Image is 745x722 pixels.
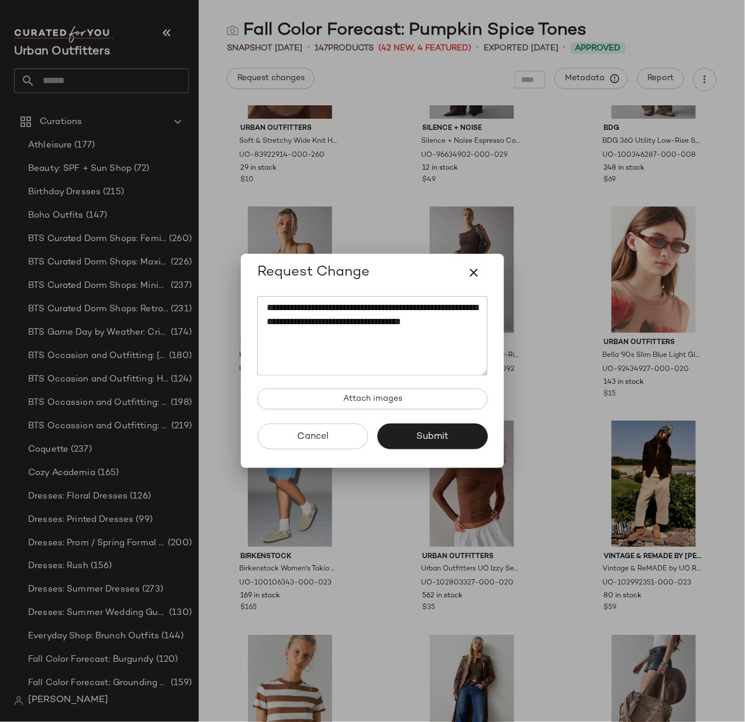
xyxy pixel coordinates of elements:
[257,263,370,282] span: Request Change
[296,431,329,442] span: Cancel
[343,394,402,404] span: Attach images
[377,424,488,449] button: Submit
[257,388,488,410] button: Attach images
[416,431,449,442] span: Submit
[257,424,368,449] button: Cancel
